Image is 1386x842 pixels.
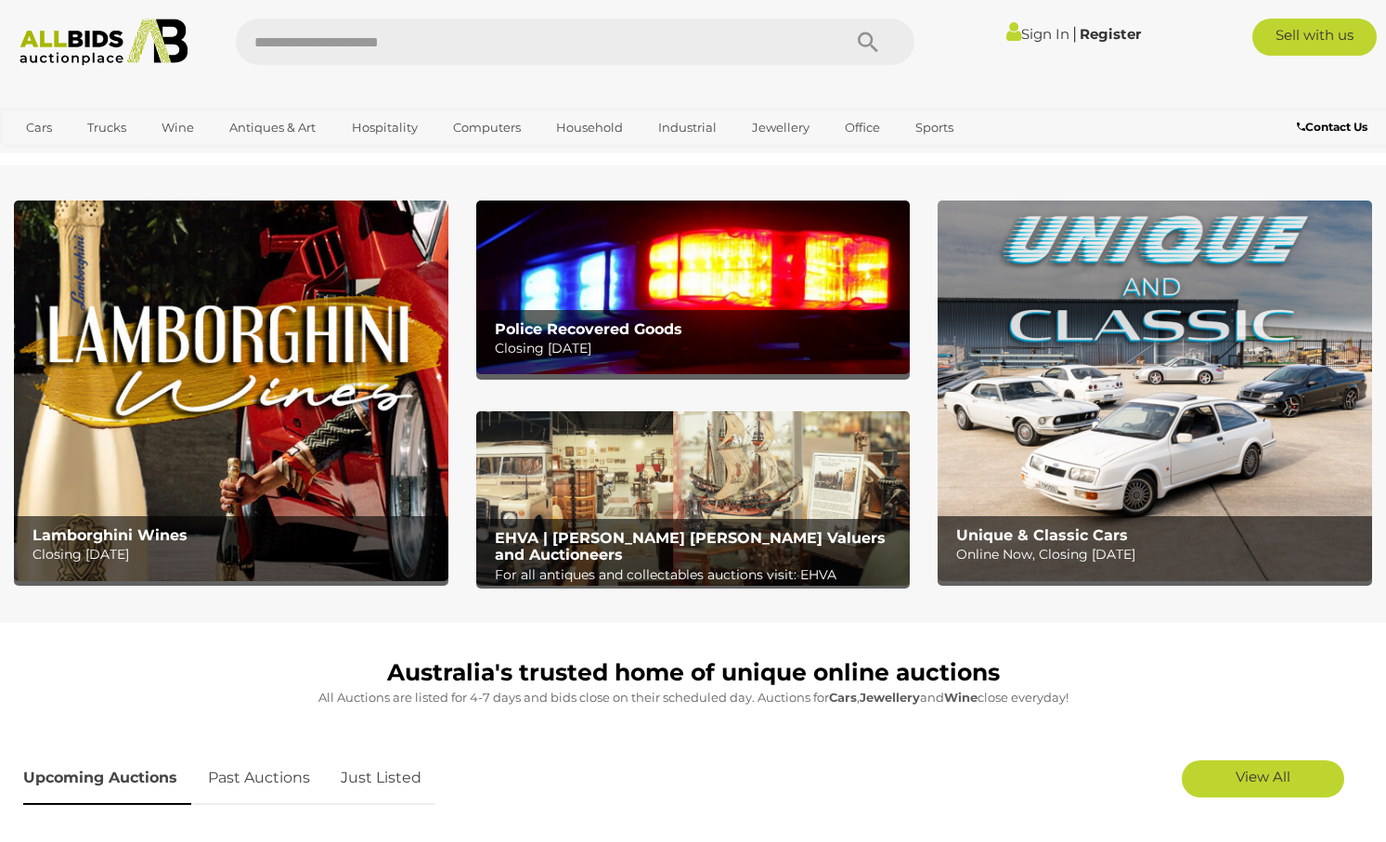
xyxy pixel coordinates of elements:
[476,201,911,374] a: Police Recovered Goods Police Recovered Goods Closing [DATE]
[340,112,430,143] a: Hospitality
[23,687,1363,708] p: All Auctions are listed for 4-7 days and bids close on their scheduled day. Auctions for , and cl...
[1182,760,1344,797] a: View All
[476,411,911,585] img: EHVA | Evans Hastings Valuers and Auctioneers
[956,526,1128,544] b: Unique & Classic Cars
[544,112,635,143] a: Household
[1080,25,1141,43] a: Register
[327,751,435,806] a: Just Listed
[938,201,1372,581] img: Unique & Classic Cars
[829,690,857,705] strong: Cars
[822,19,914,65] button: Search
[23,660,1363,686] h1: Australia's trusted home of unique online auctions
[495,529,886,563] b: EHVA | [PERSON_NAME] [PERSON_NAME] Valuers and Auctioneers
[194,751,324,806] a: Past Auctions
[476,201,911,374] img: Police Recovered Goods
[740,112,822,143] a: Jewellery
[217,112,328,143] a: Antiques & Art
[495,320,682,338] b: Police Recovered Goods
[938,201,1372,581] a: Unique & Classic Cars Unique & Classic Cars Online Now, Closing [DATE]
[1236,768,1290,785] span: View All
[75,112,138,143] a: Trucks
[833,112,892,143] a: Office
[10,19,197,66] img: Allbids.com.au
[1252,19,1377,56] a: Sell with us
[14,112,64,143] a: Cars
[14,201,448,581] a: Lamborghini Wines Lamborghini Wines Closing [DATE]
[956,543,1363,566] p: Online Now, Closing [DATE]
[149,112,206,143] a: Wine
[1297,120,1367,134] b: Contact Us
[32,526,188,544] b: Lamborghini Wines
[1072,23,1077,44] span: |
[495,337,901,360] p: Closing [DATE]
[860,690,920,705] strong: Jewellery
[32,543,439,566] p: Closing [DATE]
[495,563,901,587] p: For all antiques and collectables auctions visit: EHVA
[903,112,965,143] a: Sports
[23,751,191,806] a: Upcoming Auctions
[14,143,170,174] a: [GEOGRAPHIC_DATA]
[944,690,978,705] strong: Wine
[476,411,911,585] a: EHVA | Evans Hastings Valuers and Auctioneers EHVA | [PERSON_NAME] [PERSON_NAME] Valuers and Auct...
[1006,25,1069,43] a: Sign In
[441,112,533,143] a: Computers
[646,112,729,143] a: Industrial
[1297,117,1372,137] a: Contact Us
[14,201,448,581] img: Lamborghini Wines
